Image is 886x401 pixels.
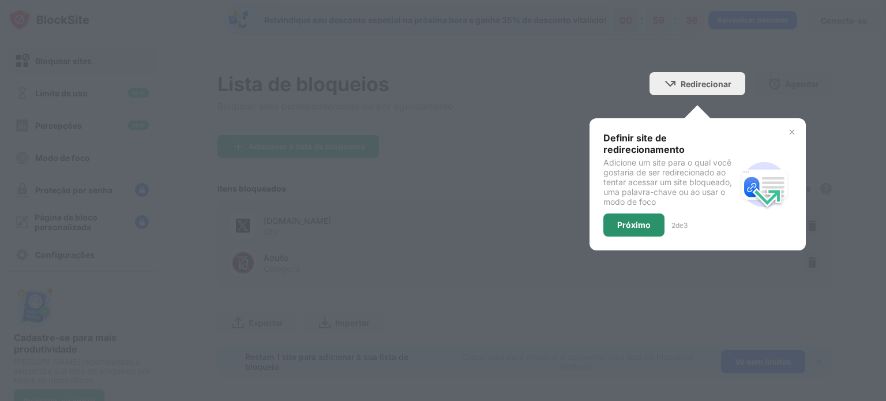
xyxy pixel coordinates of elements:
[787,128,797,137] img: x-button.svg
[681,79,731,89] font: Redirecionar
[671,221,675,230] font: 2
[684,221,688,230] font: 3
[603,158,732,207] font: Adicione um site para o qual você gostaria de ser redirecionado ao tentar acessar um site bloquea...
[737,157,792,212] img: redirect.svg
[603,132,685,155] font: Definir site de redirecionamento
[617,220,651,230] font: Próximo
[675,221,684,230] font: de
